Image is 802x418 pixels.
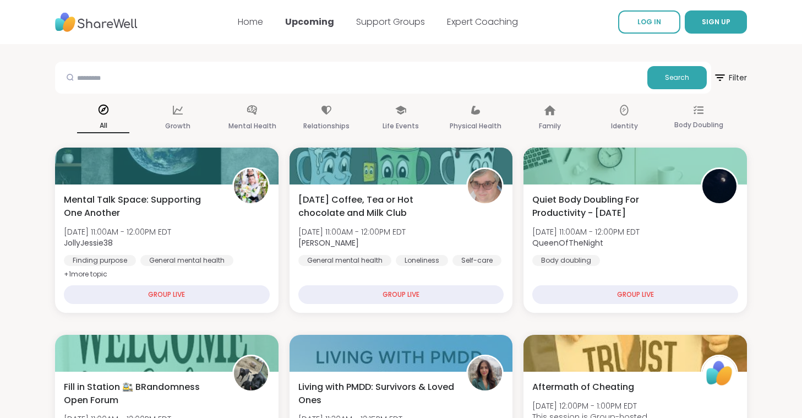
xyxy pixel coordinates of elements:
[64,255,136,266] div: Finding purpose
[637,17,661,26] span: LOG IN
[298,381,455,407] span: Living with PMDD: Survivors & Loved Ones
[447,15,518,28] a: Expert Coaching
[298,226,406,237] span: [DATE] 11:00AM - 12:00PM EDT
[64,237,113,248] b: JollyJessie38
[665,73,689,83] span: Search
[228,120,276,133] p: Mental Health
[702,17,730,26] span: SIGN UP
[532,226,640,237] span: [DATE] 11:00AM - 12:00PM EDT
[64,381,220,407] span: Fill in Station 🚉 BRandomness Open Forum
[298,237,359,248] b: [PERSON_NAME]
[55,7,138,37] img: ShareWell Nav Logo
[468,356,502,390] img: mollie1
[238,15,263,28] a: Home
[468,169,502,203] img: Susan
[303,120,350,133] p: Relationships
[285,15,334,28] a: Upcoming
[611,120,638,133] p: Identity
[532,237,603,248] b: QueenOfTheNight
[532,381,634,394] span: Aftermath of Cheating
[396,255,448,266] div: Loneliness
[532,193,689,220] span: Quiet Body Doubling For Productivity - [DATE]
[383,120,419,133] p: Life Events
[618,10,680,34] a: LOG IN
[298,255,391,266] div: General mental health
[298,285,504,304] div: GROUP LIVE
[450,120,501,133] p: Physical Health
[532,285,738,304] div: GROUP LIVE
[702,169,736,203] img: QueenOfTheNight
[234,169,268,203] img: JollyJessie38
[452,255,501,266] div: Self-care
[539,120,561,133] p: Family
[647,66,707,89] button: Search
[298,193,455,220] span: [DATE] Coffee, Tea or Hot chocolate and Milk Club
[64,193,220,220] span: Mental Talk Space: Supporting One Another
[356,15,425,28] a: Support Groups
[77,119,129,133] p: All
[674,118,723,132] p: Body Doubling
[713,62,747,94] button: Filter
[685,10,747,34] button: SIGN UP
[532,400,647,411] span: [DATE] 12:00PM - 1:00PM EDT
[165,120,190,133] p: Growth
[64,226,171,237] span: [DATE] 11:00AM - 12:00PM EDT
[713,64,747,91] span: Filter
[702,356,736,390] img: ShareWell
[64,285,270,304] div: GROUP LIVE
[140,255,233,266] div: General mental health
[532,255,600,266] div: Body doubling
[234,356,268,390] img: Amie89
